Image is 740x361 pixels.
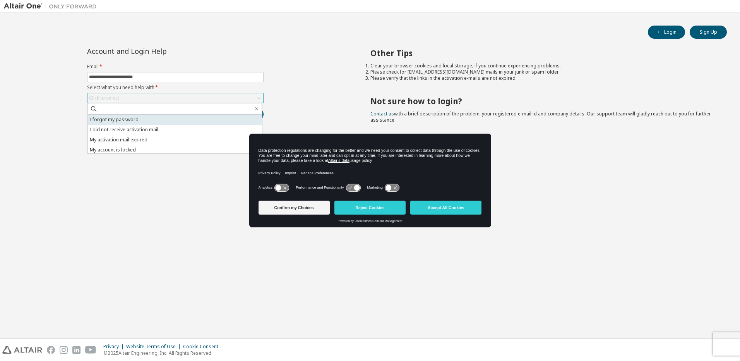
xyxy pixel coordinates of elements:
[103,344,126,350] div: Privacy
[47,346,55,354] img: facebook.svg
[4,2,101,10] img: Altair One
[126,344,183,350] div: Website Terms of Use
[370,110,394,117] a: Contact us
[370,96,713,106] h2: Not sure how to login?
[87,84,264,91] label: Select what you need help with
[88,115,262,125] li: I forgot my password
[648,26,685,39] button: Login
[85,346,96,354] img: youtube.svg
[72,346,81,354] img: linkedin.svg
[370,48,713,58] h2: Other Tips
[370,110,711,123] span: with a brief description of the problem, your registered e-mail id and company details. Our suppo...
[89,95,119,101] div: Click to select
[370,63,713,69] li: Clear your browser cookies and local storage, if you continue experiencing problems.
[103,350,223,356] p: © 2025 Altair Engineering, Inc. All Rights Reserved.
[2,346,42,354] img: altair_logo.svg
[60,346,68,354] img: instagram.svg
[183,344,223,350] div: Cookie Consent
[87,64,264,70] label: Email
[87,93,263,103] div: Click to select
[370,69,713,75] li: Please check for [EMAIL_ADDRESS][DOMAIN_NAME] mails in your junk or spam folder.
[87,48,228,54] div: Account and Login Help
[370,75,713,81] li: Please verify that the links in the activation e-mails are not expired.
[690,26,727,39] button: Sign Up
